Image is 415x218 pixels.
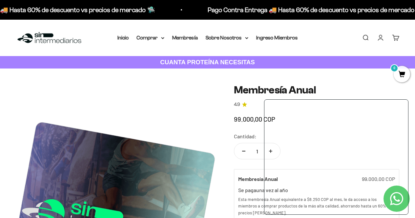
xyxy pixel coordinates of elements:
[234,143,253,159] button: Reducir cantidad
[234,84,399,96] h1: Membresía Anual
[256,35,298,40] a: Ingreso Miembros
[160,59,255,66] strong: CUANTA PROTEÍNA NECESITAS
[206,33,248,42] summary: Sobre Nosotros
[264,99,408,214] iframe: zigpoll-iframe
[234,115,275,123] span: 99.000,00 COP
[238,187,256,193] label: Se paga
[234,132,257,141] label: Cantidad:
[234,101,240,108] span: 4.9
[172,35,198,40] a: Membresía
[261,143,280,159] button: Aumentar cantidad
[390,64,398,72] mark: 0
[238,196,395,216] div: Esta membresía Anual equivalente a $8.250 COP al mes, le da acceso a los miembros a comprar produ...
[256,187,288,193] label: una vez al año
[117,35,129,40] a: Inicio
[137,33,164,42] summary: Comprar
[394,71,410,78] a: 0
[238,175,278,183] label: Membresía Anual
[234,101,399,108] a: 4.94.9 de 5.0 estrellas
